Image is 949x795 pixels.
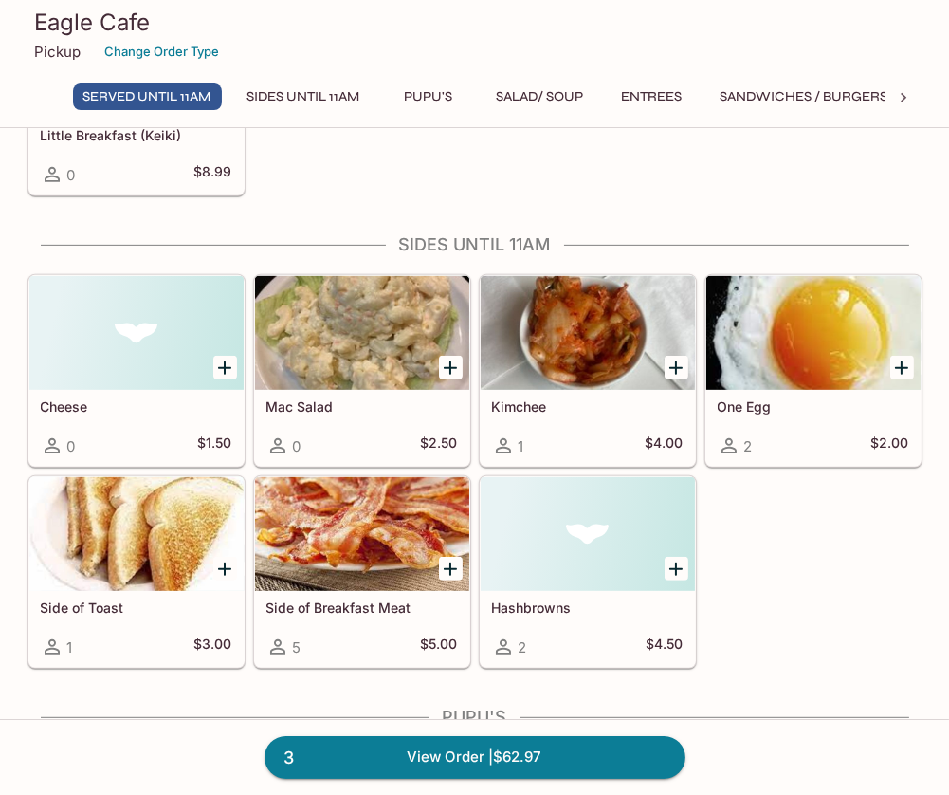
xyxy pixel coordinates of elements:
[890,356,914,379] button: Add One Egg
[27,234,922,255] h4: Sides Until 11AM
[480,476,696,668] a: Hashbrowns2$4.50
[41,398,232,415] h5: Cheese
[67,437,76,455] span: 0
[519,437,524,455] span: 1
[439,557,463,581] button: Add Side of Breakfast Meat
[386,83,471,110] button: Pupu's
[97,37,228,66] button: Change Order Type
[255,477,469,591] div: Side of Breakfast Meat
[67,166,76,184] span: 0
[610,83,695,110] button: Entrees
[665,356,688,379] button: Add Kimchee
[481,276,695,390] div: Kimchee
[265,736,685,778] a: 3View Order |$62.97
[73,83,222,110] button: Served Until 11AM
[29,276,244,390] div: Cheese
[492,398,684,415] h5: Kimchee
[480,275,696,467] a: Kimchee1$4.00
[486,83,594,110] button: Salad/ Soup
[710,83,899,110] button: Sandwiches / Burgers
[41,127,232,143] h5: Little Breakfast (Keiki)
[705,275,922,467] a: One Egg2$2.00
[255,276,469,390] div: Mac Salad
[27,707,922,728] h4: Pupu's
[492,600,684,616] h5: Hashbrowns
[421,636,458,658] h5: $5.00
[254,275,470,467] a: Mac Salad0$2.50
[647,636,684,658] h5: $4.50
[293,437,301,455] span: 0
[266,600,458,616] h5: Side of Breakfast Meat
[519,638,527,656] span: 2
[706,276,921,390] div: One Egg
[646,434,684,457] h5: $4.00
[439,356,463,379] button: Add Mac Salad
[871,434,909,457] h5: $2.00
[28,275,245,467] a: Cheese0$1.50
[35,8,915,37] h3: Eagle Cafe
[35,43,82,61] p: Pickup
[293,638,301,656] span: 5
[266,398,458,415] h5: Mac Salad
[194,636,232,658] h5: $3.00
[67,638,73,656] span: 1
[481,477,695,591] div: Hashbrowns
[237,83,371,110] button: Sides Until 11AM
[718,398,909,415] h5: One Egg
[194,163,232,186] h5: $8.99
[28,476,245,668] a: Side of Toast1$3.00
[421,434,458,457] h5: $2.50
[665,557,688,581] button: Add Hashbrowns
[744,437,753,455] span: 2
[29,477,244,591] div: Side of Toast
[213,356,237,379] button: Add Cheese
[41,600,232,616] h5: Side of Toast
[254,476,470,668] a: Side of Breakfast Meat5$5.00
[273,745,306,771] span: 3
[198,434,232,457] h5: $1.50
[213,557,237,581] button: Add Side of Toast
